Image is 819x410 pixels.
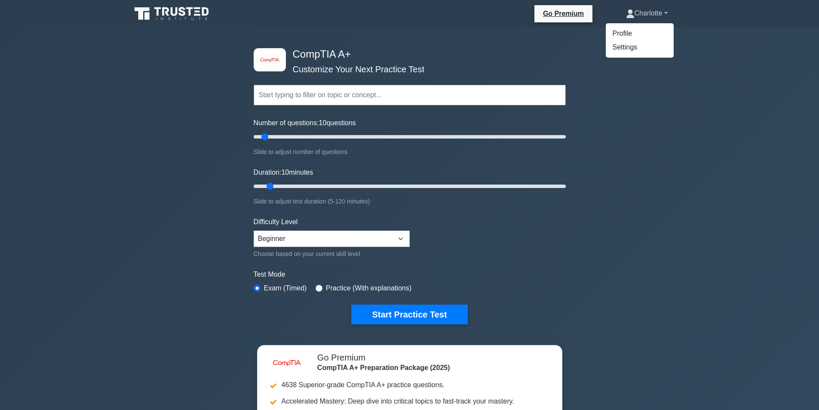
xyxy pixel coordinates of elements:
[254,167,313,178] label: Duration: minutes
[606,27,674,40] a: Profile
[606,40,674,54] a: Settings
[538,8,589,19] a: Go Premium
[264,283,307,293] label: Exam (Timed)
[351,305,467,324] button: Start Practice Test
[254,269,566,280] label: Test Mode
[254,85,566,105] input: Start typing to filter on topic or concept...
[605,5,688,22] a: Charlotte
[319,119,327,126] span: 10
[605,23,674,58] ul: Charlotte
[254,147,566,157] div: Slide to adjust number of questions
[254,196,566,207] div: Slide to adjust test duration (5-120 minutes)
[254,118,356,128] label: Number of questions: questions
[326,283,411,293] label: Practice (With explanations)
[254,249,410,259] div: Choose based on your current skill level
[281,169,289,176] span: 10
[254,217,298,227] label: Difficulty Level
[289,48,524,61] h4: CompTIA A+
